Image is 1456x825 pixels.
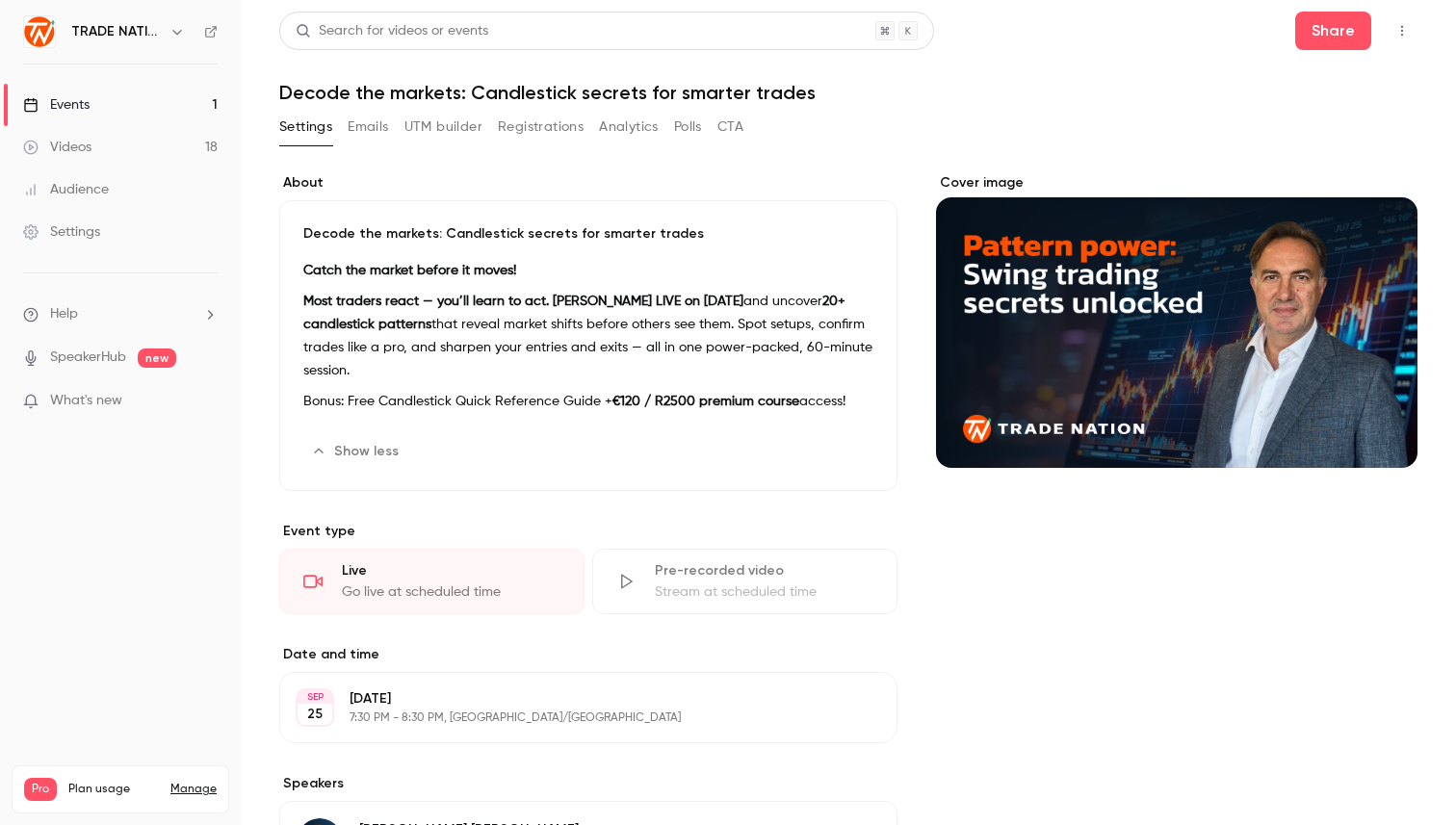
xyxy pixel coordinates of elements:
[23,304,218,324] li: help-dropdown-opener
[23,138,91,157] div: Videos
[71,22,162,41] h6: TRADE NATION
[592,549,897,614] div: Pre-recorded videoStream at scheduled time
[350,710,795,726] p: 7:30 PM - 8:30 PM, [GEOGRAPHIC_DATA]/[GEOGRAPHIC_DATA]
[298,690,332,704] div: SEP
[50,304,78,324] span: Help
[655,582,873,602] div: Stream at scheduled time
[138,348,176,368] span: new
[655,561,873,580] div: Pre-recorded video
[23,95,90,115] div: Events
[50,348,126,368] a: SpeakerHub
[279,112,332,142] button: Settings
[599,112,659,142] button: Analytics
[674,112,702,142] button: Polls
[23,180,109,199] div: Audience
[170,782,217,797] a: Manage
[195,393,218,410] iframe: Noticeable Trigger
[303,436,410,467] button: Show less
[342,582,560,602] div: Go live at scheduled time
[717,112,743,142] button: CTA
[936,173,1417,468] section: Cover image
[303,264,516,277] strong: Catch the market before it moves!
[279,774,897,793] label: Speakers
[279,645,897,664] label: Date and time
[279,81,1417,104] h1: Decode the markets: Candlestick secrets for smarter trades
[279,549,585,614] div: LiveGo live at scheduled time
[350,689,795,709] p: [DATE]
[68,782,159,797] span: Plan usage
[1295,12,1371,50] button: Share
[303,290,873,382] p: and uncover that reveal market shifts before others see them. Spot setups, confirm trades like a ...
[498,112,584,142] button: Registrations
[342,561,560,580] div: Live
[612,395,799,408] strong: €120 / R2500 premium course
[303,390,873,413] p: Bonus: Free Candlestick Quick Reference Guide + access!
[24,16,55,47] img: TRADE NATION
[303,295,743,308] strong: Most traders react — you’ll learn to act. [PERSON_NAME] LIVE on [DATE]
[936,173,1417,193] label: Cover image
[348,112,388,142] button: Emails
[50,391,122,411] span: What's new
[24,778,57,801] span: Pro
[303,224,873,244] p: Decode the markets: Candlestick secrets for smarter trades
[296,21,488,41] div: Search for videos or events
[307,705,323,724] p: 25
[404,112,482,142] button: UTM builder
[23,222,100,242] div: Settings
[279,173,897,193] label: About
[279,522,897,541] p: Event type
